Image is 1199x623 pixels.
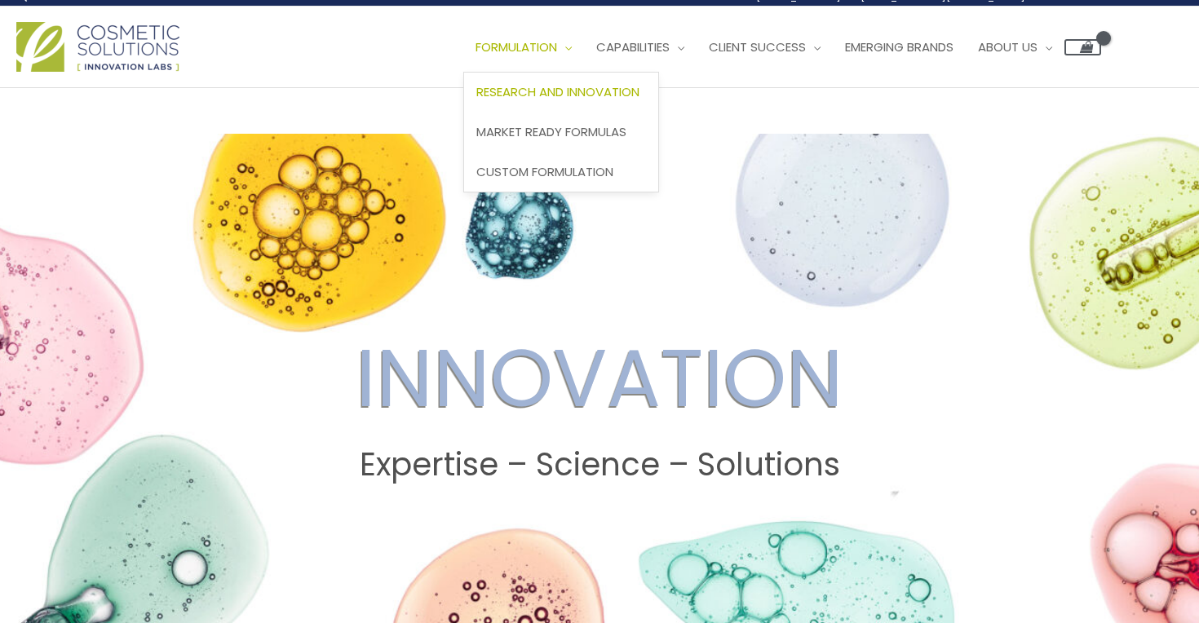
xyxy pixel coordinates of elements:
[833,23,966,72] a: Emerging Brands
[463,23,584,72] a: Formulation
[697,23,833,72] a: Client Success
[476,38,557,55] span: Formulation
[15,330,1184,426] h2: INNOVATION
[16,22,179,72] img: Cosmetic Solutions Logo
[709,38,806,55] span: Client Success
[596,38,670,55] span: Capabilities
[966,23,1064,72] a: About Us
[1064,39,1101,55] a: View Shopping Cart, empty
[476,83,639,100] span: Research and Innovation
[845,38,953,55] span: Emerging Brands
[476,123,626,140] span: Market Ready Formulas
[584,23,697,72] a: Capabilities
[451,23,1101,72] nav: Site Navigation
[15,446,1184,484] h2: Expertise – Science – Solutions
[464,73,658,113] a: Research and Innovation
[978,38,1038,55] span: About Us
[464,152,658,192] a: Custom Formulation
[464,113,658,152] a: Market Ready Formulas
[476,163,613,180] span: Custom Formulation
